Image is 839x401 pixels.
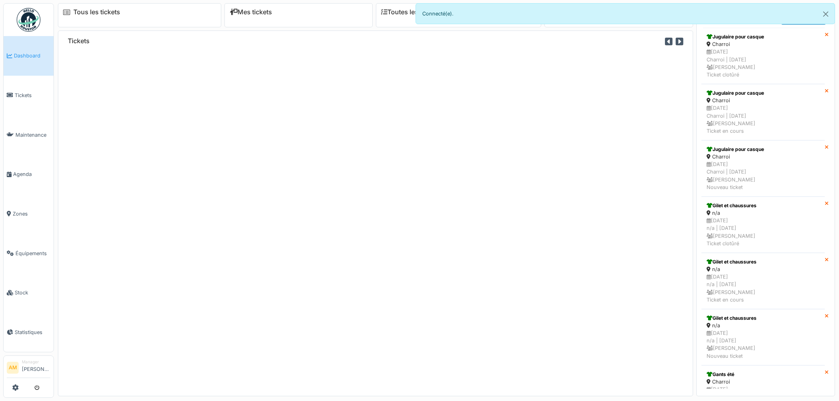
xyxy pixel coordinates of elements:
button: Close [817,4,835,25]
a: Gilet et chaussures n/a [DATE]n/a | [DATE] [PERSON_NAME]Ticket clotûré [701,197,825,253]
div: Jugulaire pour casque [707,33,820,40]
span: Zones [13,210,50,218]
div: Gilet et chaussures [707,315,820,322]
a: Agenda [4,155,54,194]
div: Charroi [707,378,820,386]
span: Dashboard [14,52,50,59]
li: AM [7,362,19,374]
div: Manager [22,359,50,365]
span: Agenda [13,170,50,178]
a: Dashboard [4,36,54,76]
div: [DATE] n/a | [DATE] [PERSON_NAME] Ticket clotûré [707,217,820,247]
li: [PERSON_NAME] [22,359,50,376]
div: Charroi [707,153,820,160]
span: Équipements [15,250,50,257]
div: Jugulaire pour casque [707,90,820,97]
a: Jugulaire pour casque Charroi [DATE]Charroi | [DATE] [PERSON_NAME]Nouveau ticket [701,140,825,197]
div: Connecté(e). [416,3,835,24]
a: Jugulaire pour casque Charroi [DATE]Charroi | [DATE] [PERSON_NAME]Ticket en cours [701,84,825,140]
div: Gilet et chaussures [707,202,820,209]
div: [DATE] Charroi | [DATE] [PERSON_NAME] Ticket clotûré [707,48,820,78]
div: [DATE] Charroi | [DATE] [PERSON_NAME] Ticket en cours [707,104,820,135]
div: [DATE] n/a | [DATE] [PERSON_NAME] Ticket en cours [707,273,820,304]
div: n/a [707,265,820,273]
a: Jugulaire pour casque Charroi [DATE]Charroi | [DATE] [PERSON_NAME]Ticket clotûré [701,28,825,84]
div: [DATE] Charroi | [DATE] [PERSON_NAME] Nouveau ticket [707,160,820,191]
a: Mes tickets [230,8,272,16]
span: Stock [15,289,50,296]
div: n/a [707,322,820,329]
a: Gilet et chaussures n/a [DATE]n/a | [DATE] [PERSON_NAME]Nouveau ticket [701,309,825,365]
span: Tickets [15,92,50,99]
a: Statistiques [4,313,54,352]
div: Charroi [707,40,820,48]
div: Charroi [707,97,820,104]
div: Gants été [707,371,820,378]
a: AM Manager[PERSON_NAME] [7,359,50,378]
a: Maintenance [4,115,54,155]
img: Badge_color-CXgf-gQk.svg [17,8,40,32]
div: Gilet et chaussures [707,258,820,265]
a: Gilet et chaussures n/a [DATE]n/a | [DATE] [PERSON_NAME]Ticket en cours [701,253,825,309]
h6: Tickets [68,37,90,45]
a: Zones [4,194,54,234]
a: Stock [4,273,54,313]
a: Tickets [4,76,54,115]
a: Équipements [4,233,54,273]
div: n/a [707,209,820,217]
div: Jugulaire pour casque [707,146,820,153]
span: Maintenance [15,131,50,139]
span: Statistiques [15,328,50,336]
a: Tous les tickets [73,8,120,16]
div: [DATE] n/a | [DATE] [PERSON_NAME] Nouveau ticket [707,329,820,360]
a: Toutes les tâches [381,8,440,16]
